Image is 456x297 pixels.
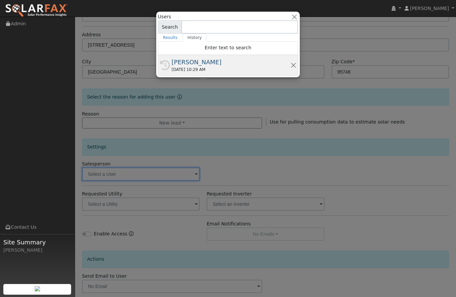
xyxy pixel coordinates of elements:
span: [PERSON_NAME] [410,6,449,11]
a: Results [158,34,183,42]
span: Users [158,13,171,20]
div: [PERSON_NAME] [3,247,71,254]
span: Site Summary [3,238,71,247]
a: History [183,34,207,42]
div: [PERSON_NAME] [172,58,290,67]
img: retrieve [35,286,40,291]
div: [DATE] 10:29 AM [172,67,290,73]
i: History [160,60,170,70]
img: SolarFax [5,4,68,18]
span: Search [158,20,182,34]
span: Enter text to search [205,45,251,50]
button: Remove this history [290,62,297,69]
